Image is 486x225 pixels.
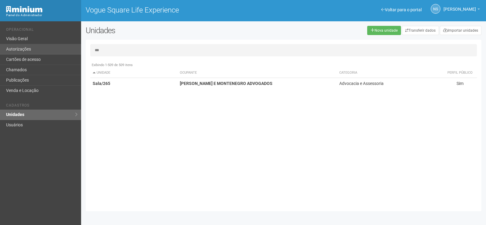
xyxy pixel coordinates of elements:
a: [PERSON_NAME] [443,8,480,12]
a: NS [431,4,440,14]
a: Transferir dados [402,26,439,35]
th: Perfil público: activate to sort column ascending [443,68,477,78]
h1: Vogue Square Life Experience [86,6,279,14]
strong: [PERSON_NAME] E MONTENEGRO ADVOGADOS [180,81,272,86]
div: Exibindo 1-509 de 509 itens [90,62,477,68]
img: Minium [6,6,43,12]
th: Ocupante: activate to sort column ascending [177,68,337,78]
a: Voltar para o portal [381,7,422,12]
span: Sim [457,81,464,86]
th: Categoria: activate to sort column ascending [337,68,443,78]
a: Nova unidade [367,26,401,35]
a: Importar unidades [440,26,481,35]
h2: Unidades [86,26,245,35]
th: Unidade: activate to sort column descending [90,68,178,78]
strong: Sala/265 [93,81,110,86]
div: Painel do Administrador [6,12,77,18]
span: Nicolle Silva [443,1,476,12]
td: Advocacia e Assessoria [337,78,443,89]
li: Cadastros [6,103,77,110]
li: Operacional [6,27,77,34]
